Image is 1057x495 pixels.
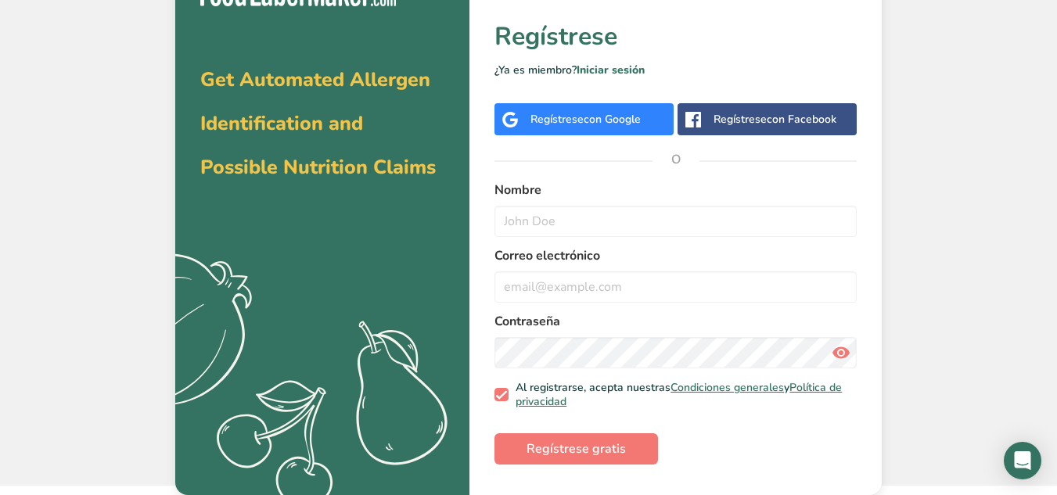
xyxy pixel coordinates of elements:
[767,112,836,127] span: con Facebook
[653,136,699,183] span: O
[494,246,857,265] label: Correo electrónico
[671,380,784,395] a: Condiciones generales
[494,62,857,78] p: ¿Ya es miembro?
[584,112,641,127] span: con Google
[494,433,658,465] button: Regístrese gratis
[530,111,641,127] div: Regístrese
[577,63,645,77] a: Iniciar sesión
[494,181,857,199] label: Nombre
[494,18,857,56] h1: Regístrese
[1004,442,1041,479] div: Open Intercom Messenger
[714,111,836,127] div: Regístrese
[516,380,842,409] a: Política de privacidad
[494,312,857,331] label: Contraseña
[509,381,851,408] span: Al registrarse, acepta nuestras y
[527,439,626,458] span: Regístrese gratis
[200,66,436,181] span: Get Automated Allergen Identification and Possible Nutrition Claims
[494,206,857,237] input: John Doe
[494,271,857,303] input: email@example.com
